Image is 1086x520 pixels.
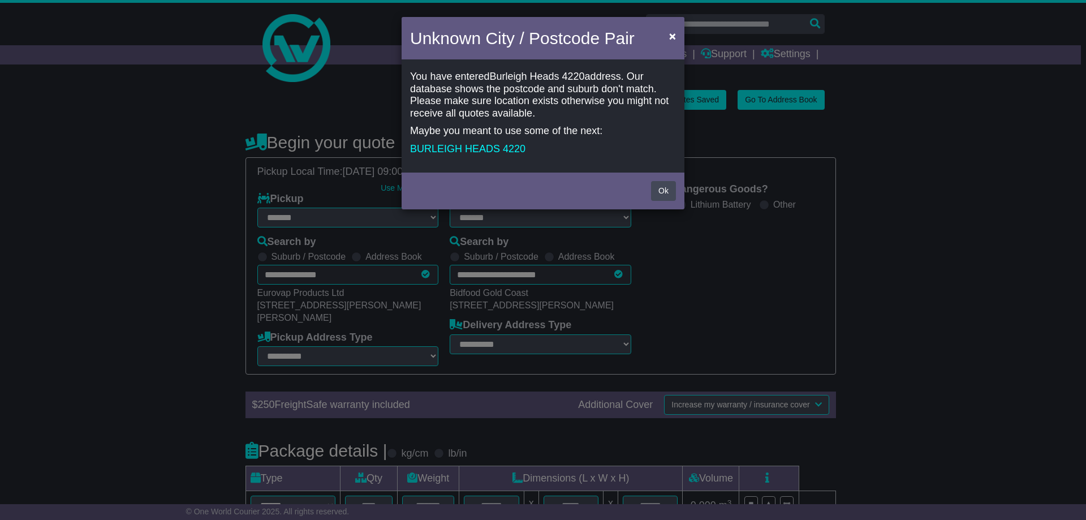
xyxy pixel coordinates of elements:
[410,71,676,119] p: You have entered address. Our database shows the postcode and suburb don't match. Please make sur...
[651,181,676,201] button: Ok
[663,24,682,48] button: Close
[489,71,559,82] span: Burleigh Heads
[410,143,500,154] span: BURLEIGH HEADS
[503,143,525,154] span: 4220
[410,25,635,51] h4: Unknown City / Postcode Pair
[410,143,525,154] a: BURLEIGH HEADS 4220
[669,29,676,42] span: ×
[562,71,585,82] span: 4220
[410,125,676,137] p: Maybe you meant to use some of the next:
